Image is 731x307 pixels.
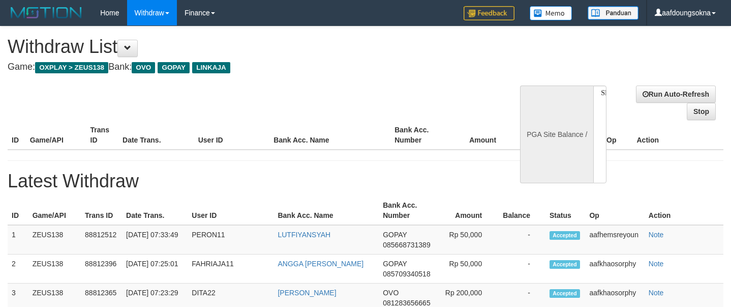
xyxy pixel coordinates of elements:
[649,289,664,297] a: Note
[192,62,230,73] span: LINKAJA
[602,121,632,150] th: Op
[278,289,336,297] a: [PERSON_NAME]
[390,121,451,150] th: Bank Acc. Number
[649,231,664,239] a: Note
[440,225,497,255] td: Rp 50,000
[35,62,108,73] span: OXPLAY > ZEUS138
[81,225,122,255] td: 88812512
[379,196,440,225] th: Bank Acc. Number
[511,121,567,150] th: Balance
[278,260,363,268] a: ANGGA [PERSON_NAME]
[464,6,514,20] img: Feedback.jpg
[86,121,118,150] th: Trans ID
[28,196,81,225] th: Game/API
[81,196,122,225] th: Trans ID
[636,86,716,103] a: Run Auto-Refresh
[585,255,644,284] td: aafkhaosorphy
[530,6,572,20] img: Button%20Memo.svg
[588,6,638,20] img: panduan.png
[497,225,545,255] td: -
[550,260,580,269] span: Accepted
[132,62,155,73] span: OVO
[649,260,664,268] a: Note
[585,196,644,225] th: Op
[269,121,390,150] th: Bank Acc. Name
[383,270,430,278] span: 085709340518
[383,231,407,239] span: GOPAY
[273,196,379,225] th: Bank Acc. Name
[8,225,28,255] td: 1
[383,260,407,268] span: GOPAY
[8,255,28,284] td: 2
[520,86,593,183] div: PGA Site Balance /
[122,196,188,225] th: Date Trans.
[440,255,497,284] td: Rp 50,000
[497,196,545,225] th: Balance
[383,241,430,249] span: 085668731389
[645,196,723,225] th: Action
[8,62,477,72] h4: Game: Bank:
[383,289,399,297] span: OVO
[451,121,511,150] th: Amount
[550,231,580,240] span: Accepted
[687,103,716,120] a: Stop
[8,37,477,57] h1: Withdraw List
[383,299,430,307] span: 081283656665
[188,225,273,255] td: PERON11
[158,62,190,73] span: GOPAY
[188,255,273,284] td: FAHRIAJA11
[633,121,724,150] th: Action
[81,255,122,284] td: 88812396
[194,121,270,150] th: User ID
[440,196,497,225] th: Amount
[188,196,273,225] th: User ID
[28,255,81,284] td: ZEUS138
[497,255,545,284] td: -
[545,196,585,225] th: Status
[8,121,26,150] th: ID
[550,289,580,298] span: Accepted
[118,121,194,150] th: Date Trans.
[8,196,28,225] th: ID
[278,231,330,239] a: LUTFIYANSYAH
[585,225,644,255] td: aafhemsreyoun
[8,171,723,191] h1: Latest Withdraw
[28,225,81,255] td: ZEUS138
[122,255,188,284] td: [DATE] 07:25:01
[8,5,85,20] img: MOTION_logo.png
[122,225,188,255] td: [DATE] 07:33:49
[26,121,86,150] th: Game/API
